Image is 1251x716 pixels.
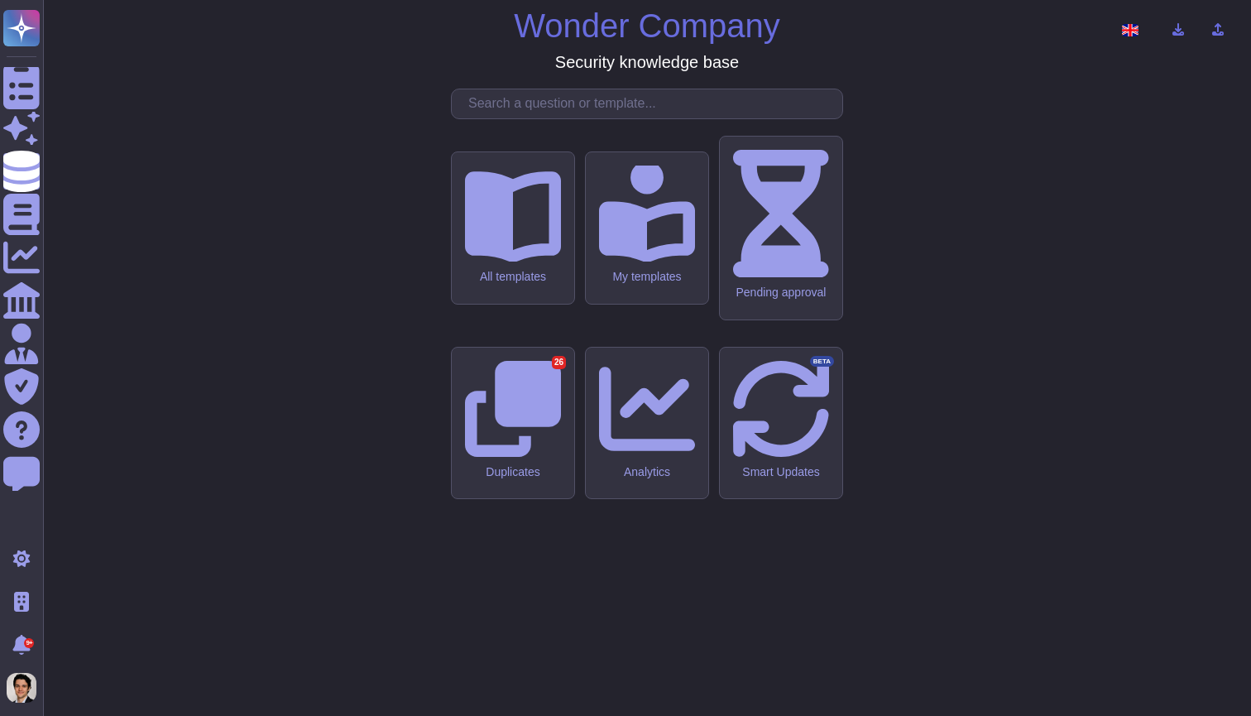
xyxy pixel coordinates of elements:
div: 26 [552,356,566,369]
div: 9+ [24,638,34,648]
div: Analytics [599,465,695,479]
h3: Security knowledge base [555,52,739,72]
div: Duplicates [465,465,561,479]
div: My templates [599,270,695,284]
div: Pending approval [733,286,829,300]
input: Search a question or template... [460,89,842,118]
h1: Wonder Company [514,6,780,46]
div: All templates [465,270,561,284]
div: BETA [810,356,834,368]
div: Smart Updates [733,465,829,479]
img: user [7,673,36,703]
button: user [3,670,48,706]
img: en [1122,24,1138,36]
